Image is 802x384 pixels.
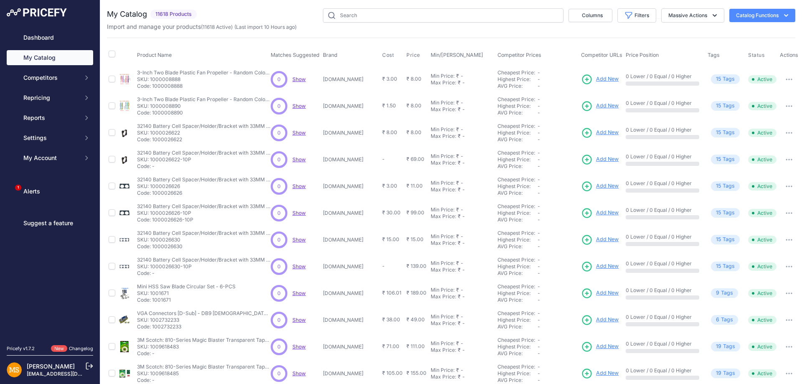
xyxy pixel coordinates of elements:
span: (Last import 10 Hours ago) [234,24,297,30]
span: Tag [711,101,740,111]
span: - [538,257,540,263]
button: Columns [569,9,612,22]
span: Competitor URLs [581,52,622,58]
span: s [732,129,735,137]
div: Max Price: [431,213,456,220]
span: Show [292,76,306,82]
a: Show [292,103,306,109]
a: Cheapest Price: [497,123,535,129]
span: - [538,176,540,183]
span: 0 [277,209,281,217]
div: Min Price: [431,260,454,267]
a: Cheapest Price: [497,257,535,263]
div: ₹ [456,260,459,267]
div: Min Price: [431,233,454,240]
p: SKU: 1000026626-10P [137,210,271,216]
a: Add New [581,154,619,165]
span: - [538,230,540,236]
span: s [732,182,735,190]
p: [DOMAIN_NAME] [323,263,379,270]
span: 0 [277,183,281,190]
p: [DOMAIN_NAME] [323,103,379,109]
span: Matches Suggested [271,52,320,58]
a: Show [292,370,306,376]
p: 0 Lower / 0 Equal / 0 Higher [626,127,699,133]
span: Active [748,102,777,110]
div: Highest Price: [497,76,538,83]
a: Show [292,156,306,163]
span: - [538,243,540,249]
span: s [732,262,735,270]
span: Competitors [23,74,78,82]
button: Status [748,52,766,58]
div: - [461,133,465,140]
span: Add New [596,236,619,244]
div: ₹ [458,240,461,247]
span: Show [292,237,306,243]
span: 11618 Products [150,10,197,19]
button: My Account [7,150,93,165]
a: Add New [581,261,619,272]
div: Max Price: [431,133,456,140]
a: Add New [581,100,619,112]
a: Add New [581,314,619,326]
div: AVG Price: [497,216,538,223]
p: 0 Lower / 0 Equal / 0 Higher [626,207,699,214]
span: 0 [277,76,281,83]
p: Code: 1000026626-10P [137,216,271,223]
div: - [459,260,463,267]
span: Add New [596,369,619,377]
span: Reports [23,114,78,122]
div: ₹ [458,213,461,220]
a: Show [292,130,306,136]
div: Max Price: [431,160,456,166]
div: Highest Price: [497,237,538,243]
span: 15 [716,102,721,110]
span: Add New [596,316,619,324]
a: Cheapest Price: [497,69,535,76]
a: Cheapest Price: [497,337,535,343]
a: Add New [581,74,619,85]
div: ₹ [456,233,459,240]
div: ₹ [456,287,459,293]
p: 0 Lower / 0 Equal / 0 Higher [626,73,699,80]
span: 15 [716,75,721,83]
span: 15 [716,262,721,270]
p: 3-Inch Two Blade Plastic Fan Propeller - Random Colour / Style-1 [137,69,271,76]
span: Show [292,183,306,189]
a: Suggest a feature [7,216,93,231]
div: Min Price: [431,206,454,213]
span: - [538,69,540,76]
div: Max Price: [431,106,456,113]
div: - [459,287,463,293]
span: Min/[PERSON_NAME] [431,52,483,58]
button: Price [406,52,422,58]
div: Highest Price: [497,103,538,109]
span: ₹ 8.00 [406,129,421,135]
span: Add New [596,343,619,351]
span: - [382,156,385,162]
p: SKU: 1000008888 [137,76,271,83]
p: SKU: 1000026630-10P [137,263,271,270]
div: - [461,106,465,113]
div: - [459,180,463,186]
a: Add New [581,368,619,379]
span: Add New [596,182,619,190]
span: Tag [711,288,738,298]
span: 15 [716,209,721,217]
p: 0 Lower / 0 Equal / 0 Higher [626,260,699,267]
div: ₹ [456,99,459,106]
a: Cheapest Price: [497,203,535,209]
nav: Sidebar [7,30,93,335]
span: Tag [711,181,740,191]
p: SKU: 1000026626 [137,183,271,190]
a: Cheapest Price: [497,230,535,236]
p: [DOMAIN_NAME] [323,183,379,190]
div: ₹ [456,126,459,133]
div: ₹ [458,79,461,86]
a: Cheapest Price: [497,176,535,183]
img: Pricefy Logo [7,8,67,17]
span: s [732,155,735,163]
